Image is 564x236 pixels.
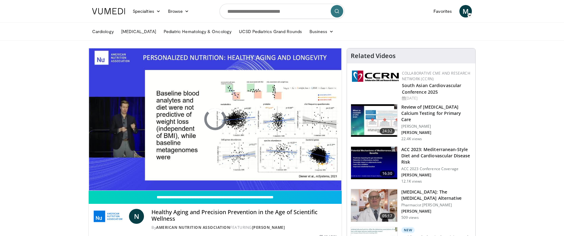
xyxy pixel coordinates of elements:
a: Browse [164,5,193,17]
h3: [MEDICAL_DATA]: The [MEDICAL_DATA] Alternative [401,189,472,201]
video-js: Video Player [89,48,342,191]
a: [MEDICAL_DATA] [117,25,160,38]
img: f4af32e0-a3f3-4dd9-8ed6-e543ca885e6d.150x105_q85_crop-smart_upscale.jpg [351,104,397,137]
p: [PERSON_NAME] [401,173,472,178]
a: Specialties [129,5,164,17]
a: Pediatric Hematology & Oncology [160,25,235,38]
span: 24:32 [380,128,395,134]
a: [PERSON_NAME] [252,225,285,230]
a: Collaborative CME and Research Network (CCRN) [402,71,470,81]
p: [PERSON_NAME] [401,124,472,129]
div: [DATE] [402,96,470,101]
img: a04ee3ba-8487-4636-b0fb-5e8d268f3737.png.150x105_q85_autocrop_double_scale_upscale_version-0.2.png [352,71,399,82]
a: South Asian Cardiovascular Conference 2025 [402,82,462,95]
div: By FEATURING [151,225,336,230]
p: [PERSON_NAME] [401,209,472,214]
a: 16:30 ACC 2023: Mediterranean-Style Diet and Cardiovascular Disease Risk ACC 2023 Conference Cove... [351,146,472,184]
span: 05:17 [380,213,395,219]
a: N [129,209,144,224]
p: New [401,227,415,233]
img: b0c32e83-cd40-4939-b266-f52db6655e49.150x105_q85_crop-smart_upscale.jpg [351,147,397,179]
p: [PERSON_NAME] [401,130,472,135]
p: ACC 2023 Conference Coverage [401,166,472,171]
span: 16:30 [380,170,395,177]
h4: Healthy Aging and Precision Prevention in the Age of Scientific Wellness [151,209,336,222]
img: ce9609b9-a9bf-4b08-84dd-8eeb8ab29fc6.150x105_q85_crop-smart_upscale.jpg [351,189,397,222]
a: M [459,5,472,17]
p: 12.1K views [401,179,422,184]
h3: Review of [MEDICAL_DATA] Calcium Testing for Primary Care [401,104,472,123]
a: 05:17 [MEDICAL_DATA]: The [MEDICAL_DATA] Alternative Pharmacist [PERSON_NAME] [PERSON_NAME] 509 v... [351,189,472,222]
img: VuMedi Logo [92,8,125,14]
input: Search topics, interventions [220,4,344,19]
img: American Nutrition Association [94,209,126,224]
p: Pharmacist [PERSON_NAME] [401,203,472,208]
a: Favorites [430,5,456,17]
a: 24:32 Review of [MEDICAL_DATA] Calcium Testing for Primary Care [PERSON_NAME] [PERSON_NAME] 22.4K... [351,104,472,141]
p: 509 views [401,215,419,220]
a: Cardiology [88,25,117,38]
a: American Nutrition Association [156,225,230,230]
p: 22.4K views [401,136,422,141]
a: Business [306,25,338,38]
a: UCSD Pediatrics Grand Rounds [235,25,306,38]
h3: ACC 2023: Mediterranean-Style Diet and Cardiovascular Disease Risk [401,146,472,165]
h4: Related Videos [351,52,396,60]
